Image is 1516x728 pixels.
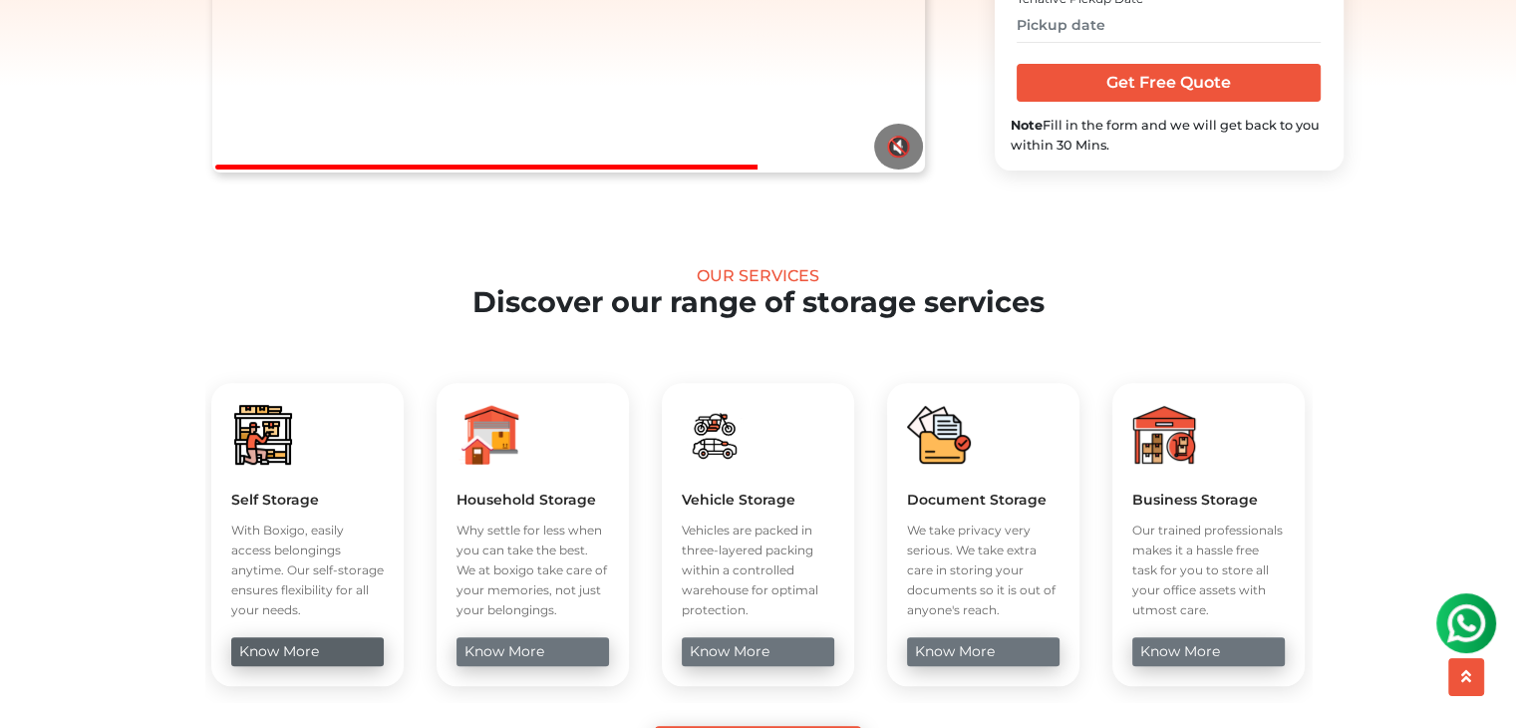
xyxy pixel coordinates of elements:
[907,637,1060,666] a: know more
[231,521,384,620] p: With Boxigo, easily access belongings anytime. Our self-storage ensures flexibility for all your ...
[1011,118,1043,133] b: Note
[874,124,923,170] button: 🔇
[1132,403,1196,467] img: boxigo_packers_and_movers_huge_savings
[231,637,384,666] a: know more
[907,403,971,467] img: boxigo_packers_and_movers_huge_savings
[682,521,834,620] p: Vehicles are packed in three-layered packing within a controlled warehouse for optimal protection.
[456,403,520,467] img: boxigo_packers_and_movers_huge_savings
[231,491,384,509] h5: Self Storage
[61,285,1455,320] h2: Discover our range of storage services
[907,521,1060,620] p: We take privacy very serious. We take extra care in storing your documents so it is out of anyone...
[1011,116,1328,154] div: Fill in the form and we will get back to you within 30 Mins.
[231,403,295,467] img: boxigo_packers_and_movers_huge_savings
[456,521,609,620] p: Why settle for less when you can take the best. We at boxigo take care of your memories, not just...
[1017,64,1321,102] input: Get Free Quote
[907,491,1060,509] h5: Document Storage
[1132,491,1285,509] h5: Business Storage
[456,491,609,509] h5: Household Storage
[61,266,1455,285] div: Our Services
[1132,637,1285,666] a: know more
[682,491,834,509] h5: Vehicle Storage
[20,20,60,60] img: whatsapp-icon.svg
[682,403,746,467] img: boxigo_packers_and_movers_huge_savings
[456,637,609,666] a: know more
[1132,521,1285,620] p: Our trained professionals makes it a hassle free task for you to store all your office assets wit...
[682,637,834,666] a: know more
[1448,658,1484,696] button: scroll up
